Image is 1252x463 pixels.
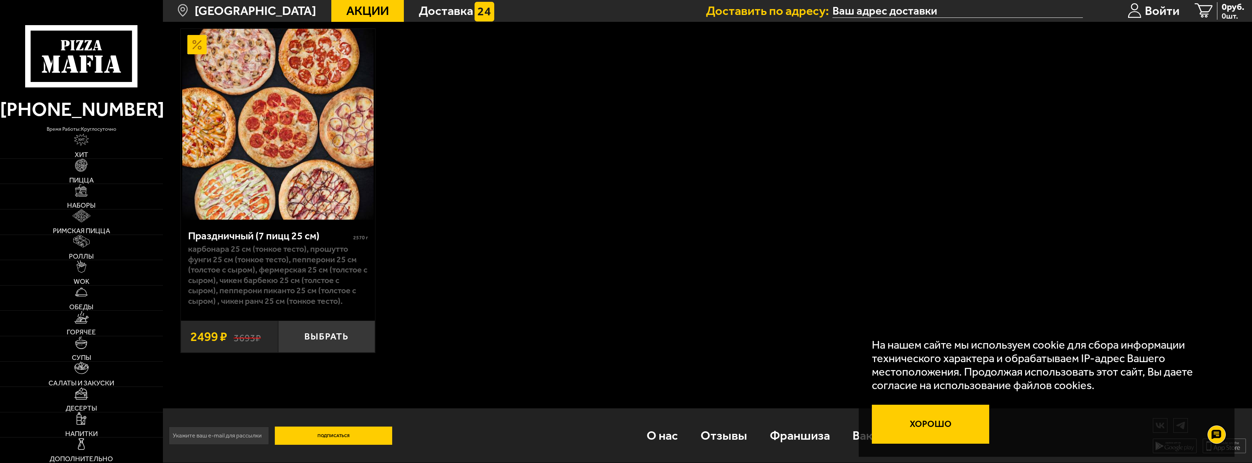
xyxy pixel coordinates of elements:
span: [GEOGRAPHIC_DATA] [195,5,316,17]
button: Подписаться [275,427,392,445]
img: 15daf4d41897b9f0e9f617042186c801.svg [475,2,494,21]
img: Акционный [187,35,207,55]
button: Хорошо [872,405,989,444]
span: Супы [72,354,91,361]
span: 0 шт. [1222,12,1244,20]
p: На нашем сайте мы используем cookie для сбора информации технического характера и обрабатываем IP... [872,338,1217,392]
a: О нас [635,414,689,457]
input: Ваш адрес доставки [832,4,1083,18]
span: Войти [1145,5,1179,17]
span: Салаты и закуски [48,380,114,387]
p: Карбонара 25 см (тонкое тесто), Прошутто Фунги 25 см (тонкое тесто), Пепперони 25 см (толстое с с... [188,244,368,306]
span: 2570 г [353,235,368,241]
s: 3693 ₽ [234,330,261,343]
span: Римская пицца [53,227,110,234]
span: Роллы [69,253,94,260]
span: Доставка [419,5,473,17]
a: АкционныйПраздничный (7 пицц 25 см) [181,29,375,220]
span: Десерты [66,405,97,412]
a: Франшиза [758,414,841,457]
a: Вакансии [841,414,917,457]
span: Пицца [69,177,94,184]
span: WOK [74,278,89,285]
span: Горячее [67,329,96,336]
div: Праздничный (7 пицц 25 см) [188,229,351,242]
span: Доставить по адресу: [706,5,832,17]
img: Праздничный (7 пицц 25 см) [182,29,373,220]
span: 0 руб. [1222,2,1244,11]
button: Выбрать [278,321,375,353]
span: Напитки [65,430,98,437]
span: Акции [346,5,389,17]
span: Дополнительно [50,455,113,462]
span: Обеды [69,303,93,310]
span: Наборы [67,202,95,209]
a: Отзывы [689,414,758,457]
span: 2499 ₽ [190,329,227,344]
span: Хит [75,151,88,158]
input: Укажите ваш e-mail для рассылки [169,427,269,445]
